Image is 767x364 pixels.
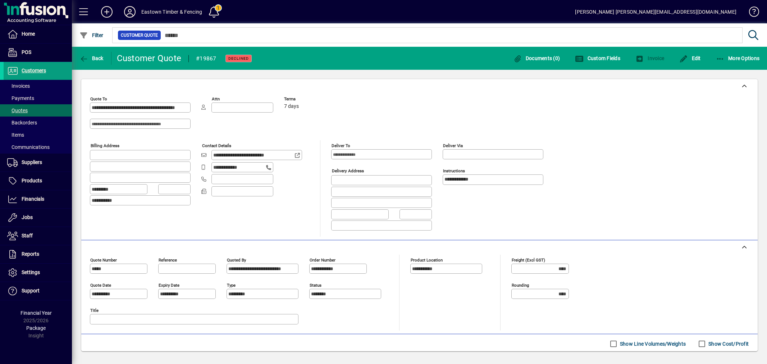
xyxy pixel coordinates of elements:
[4,227,72,245] a: Staff
[4,44,72,62] a: POS
[4,264,72,282] a: Settings
[78,29,105,42] button: Filter
[4,104,72,117] a: Quotes
[332,143,350,148] mat-label: Deliver To
[4,80,72,92] a: Invoices
[4,282,72,300] a: Support
[90,282,111,287] mat-label: Quote date
[677,52,703,65] button: Edit
[121,32,158,39] span: Customer Quote
[411,257,443,262] mat-label: Product location
[79,32,104,38] span: Filter
[310,257,335,262] mat-label: Order number
[512,257,545,262] mat-label: Freight (excl GST)
[4,190,72,208] a: Financials
[212,96,220,101] mat-label: Attn
[196,53,216,64] div: #19867
[284,104,299,109] span: 7 days
[7,132,24,138] span: Items
[443,168,465,173] mat-label: Instructions
[511,52,562,65] button: Documents (0)
[22,31,35,37] span: Home
[7,144,50,150] span: Communications
[575,6,736,18] div: [PERSON_NAME] [PERSON_NAME][EMAIL_ADDRESS][DOMAIN_NAME]
[707,340,749,347] label: Show Cost/Profit
[22,251,39,257] span: Reports
[22,214,33,220] span: Jobs
[716,55,760,61] span: More Options
[4,209,72,227] a: Jobs
[4,25,72,43] a: Home
[159,282,179,287] mat-label: Expiry date
[4,141,72,153] a: Communications
[227,257,246,262] mat-label: Quoted by
[4,117,72,129] a: Backorders
[22,196,44,202] span: Financials
[284,97,327,101] span: Terms
[573,52,622,65] button: Custom Fields
[90,257,117,262] mat-label: Quote number
[22,159,42,165] span: Suppliers
[7,120,37,126] span: Backorders
[618,340,686,347] label: Show Line Volumes/Weights
[159,257,177,262] mat-label: Reference
[744,1,758,25] a: Knowledge Base
[79,55,104,61] span: Back
[7,95,34,101] span: Payments
[227,282,236,287] mat-label: Type
[4,172,72,190] a: Products
[22,288,40,294] span: Support
[714,52,762,65] button: More Options
[7,108,28,113] span: Quotes
[90,96,107,101] mat-label: Quote To
[513,55,560,61] span: Documents (0)
[679,55,701,61] span: Edit
[4,129,72,141] a: Items
[635,55,664,61] span: Invoice
[90,308,99,313] mat-label: Title
[22,178,42,183] span: Products
[7,83,30,89] span: Invoices
[95,5,118,18] button: Add
[20,310,52,316] span: Financial Year
[4,245,72,263] a: Reports
[310,282,321,287] mat-label: Status
[4,154,72,172] a: Suppliers
[634,52,666,65] button: Invoice
[78,52,105,65] button: Back
[22,269,40,275] span: Settings
[228,56,249,61] span: DECLINED
[443,143,463,148] mat-label: Deliver via
[26,325,46,331] span: Package
[22,68,46,73] span: Customers
[22,233,33,238] span: Staff
[4,92,72,104] a: Payments
[575,55,620,61] span: Custom Fields
[22,49,31,55] span: POS
[141,6,202,18] div: Eastown Timber & Fencing
[72,52,111,65] app-page-header-button: Back
[117,53,182,64] div: Customer Quote
[512,282,529,287] mat-label: Rounding
[118,5,141,18] button: Profile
